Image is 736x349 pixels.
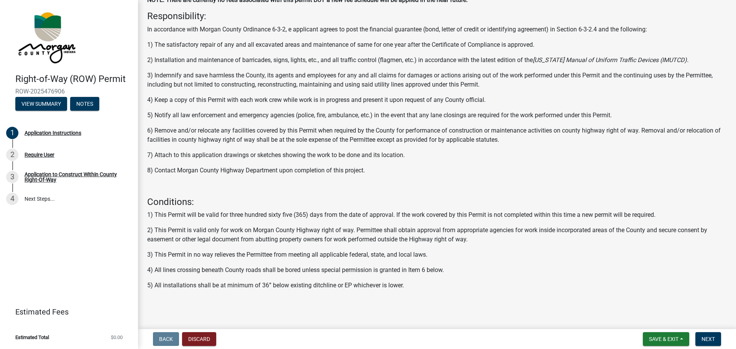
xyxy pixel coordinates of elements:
[153,332,179,346] button: Back
[6,193,18,205] div: 4
[147,95,727,105] p: 4) Keep a copy of this Permit with each work crew while work is in progress and present it upon r...
[15,88,123,95] span: ROW-2025476906
[15,335,49,340] span: Estimated Total
[15,101,67,107] wm-modal-confirm: Summary
[147,126,727,144] p: 6) Remove and/or relocate any facilities covered by this Permit when required by the County for p...
[25,152,54,157] div: Require User
[147,265,727,275] p: 4) All lines crossing beneath County roads shall be bored unless special permission is granted in...
[147,151,727,160] p: 7) Attach to this application drawings or sketches showing the work to be done and its location.
[6,127,18,139] div: 1
[649,336,678,342] span: Save & Exit
[147,281,727,290] p: 5) All installations shall be at minimum of 36” below existing ditchline or EP whichever is lower.
[25,130,81,136] div: Application Instructions
[15,97,67,111] button: View Summary
[15,74,132,85] h4: Right-of-Way (ROW) Permit
[643,332,689,346] button: Save & Exit
[147,11,727,22] h4: Responsibility:
[147,111,727,120] p: 5) Notify all law enforcement and emergency agencies (police, fire, ambulance, etc.) in the event...
[147,40,727,49] p: 1) The satisfactory repair of any and all excavated areas and maintenance of same for one year af...
[147,56,727,65] p: 2) Installation and maintenance of barricades, signs, lights, etc., and all traffic control (flag...
[25,172,126,182] div: Application to Construct Within County Right-Of-Way
[6,171,18,183] div: 3
[70,97,99,111] button: Notes
[147,210,727,220] p: 1) This Permit will be valid for three hundred sixty five (365) days from the date of approval. I...
[70,101,99,107] wm-modal-confirm: Notes
[6,149,18,161] div: 2
[15,8,77,66] img: Morgan County, Indiana
[159,336,173,342] span: Back
[182,332,216,346] button: Discard
[695,332,721,346] button: Next
[147,166,727,175] p: 8) Contact Morgan County Highway Department upon completion of this project.
[147,25,727,34] p: In accordance with Morgan County Ordinance 6-3-2, e applicant agrees to post the financial guaran...
[111,335,123,340] span: $0.00
[6,304,126,320] a: Estimated Fees
[533,56,688,64] i: [US_STATE] Manual of Uniform Traffic Devices (IMUTCD).
[147,197,727,208] h4: Conditions:
[147,226,727,244] p: 2) This Permit is valid only for work on Morgan County Highway right of way. Permittee shall obta...
[701,336,715,342] span: Next
[147,71,727,89] p: 3) Indemnify and save harmless the County, its agents and employees for any and all claims for da...
[147,250,727,259] p: 3) This Permit in no way relieves the Permittee from meeting all applicable federal, state, and l...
